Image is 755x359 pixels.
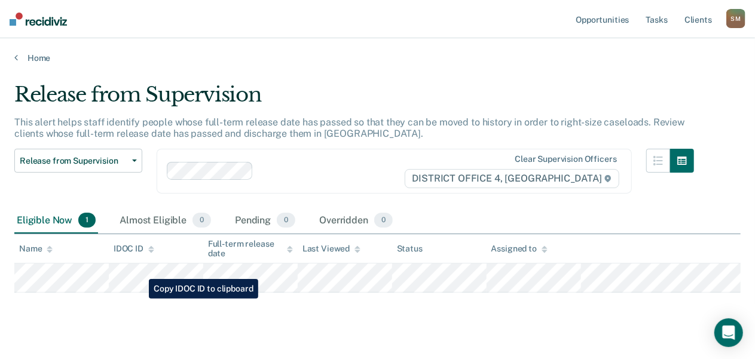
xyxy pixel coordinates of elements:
[317,208,395,234] div: Overridden0
[714,318,743,347] div: Open Intercom Messenger
[20,156,127,166] span: Release from Supervision
[515,154,616,164] div: Clear supervision officers
[208,239,293,259] div: Full-term release date
[14,82,694,116] div: Release from Supervision
[491,244,548,254] div: Assigned to
[233,208,298,234] div: Pending0
[726,9,745,28] button: SM
[277,213,295,228] span: 0
[192,213,211,228] span: 0
[726,9,745,28] div: S M
[397,244,423,254] div: Status
[117,208,213,234] div: Almost Eligible0
[19,244,53,254] div: Name
[302,244,360,254] div: Last Viewed
[14,149,142,173] button: Release from Supervision
[14,116,684,139] p: This alert helps staff identify people whose full-term release date has passed so that they can b...
[405,169,619,188] span: DISTRICT OFFICE 4, [GEOGRAPHIC_DATA]
[374,213,393,228] span: 0
[114,244,154,254] div: IDOC ID
[14,53,741,63] a: Home
[14,208,98,234] div: Eligible Now1
[78,213,96,228] span: 1
[10,13,67,26] img: Recidiviz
